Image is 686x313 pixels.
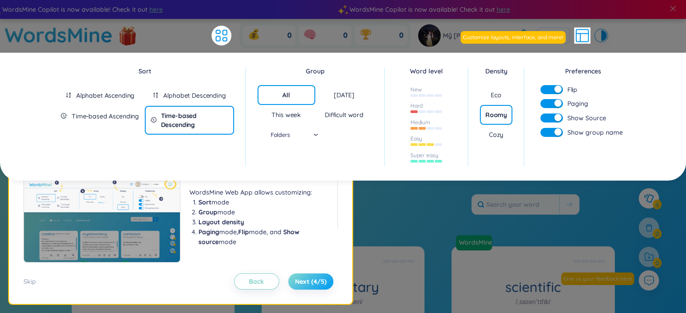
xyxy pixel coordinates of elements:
[152,92,159,98] span: sort-descending
[55,66,234,76] div: Sort
[567,127,623,137] span: Show group name
[334,91,355,100] div: [DATE]
[65,92,72,98] span: sort-ascending
[198,228,219,236] b: Paging
[443,31,506,41] span: Mỹ [PERSON_NAME]
[198,208,217,216] b: Group
[418,24,441,47] img: avatar
[410,86,422,93] div: New
[249,277,264,286] span: Back
[72,112,139,121] div: Time-based Ascending
[567,113,606,123] span: Show Source
[396,66,456,76] div: Word level
[23,277,36,286] div: Skip
[198,207,328,217] li: mode
[489,130,503,139] div: Cozy
[497,5,510,14] span: here
[472,195,559,214] input: Search your word
[198,218,244,226] b: Layout density
[399,31,404,41] span: 0
[161,111,229,129] div: Time-based Descending
[282,91,290,100] div: All
[5,19,113,51] a: WordsMine
[150,117,157,123] span: field-time
[418,24,443,47] a: avatar
[536,66,631,76] div: Preferences
[480,66,512,76] div: Density
[343,31,348,41] span: 0
[410,102,423,109] div: Hard
[410,119,430,126] div: Medium
[295,277,327,286] span: Next (4/5)
[119,22,137,49] img: flashSalesIcon.a7f4f837.png
[198,227,328,247] li: mode, mode, and mode
[61,113,67,119] span: field-time
[76,91,134,100] div: Alphabet Ascending
[288,273,333,290] button: Next (4/5)
[451,279,614,295] h1: scientific
[567,85,577,94] span: Flip
[198,197,328,207] li: mode
[485,110,507,119] div: Roomy
[410,135,423,142] div: Easy
[149,5,163,14] span: here
[234,273,279,290] button: Back
[258,66,373,76] div: Group
[198,198,212,206] b: Sort
[455,238,493,247] a: WordsMine
[567,99,588,109] span: Paging
[410,152,438,159] div: Super easy
[272,110,301,119] div: This week
[456,235,496,250] a: WordsMine
[516,297,550,307] h1: /ˌsaɪənˈtɪfɪk/
[287,31,292,41] span: 0
[491,91,502,100] div: Eco
[163,91,226,100] div: Alphabet Descending
[325,110,364,119] div: Difficult word
[238,228,249,236] b: Flip
[189,187,328,197] p: WordsMine Web App allows customizing:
